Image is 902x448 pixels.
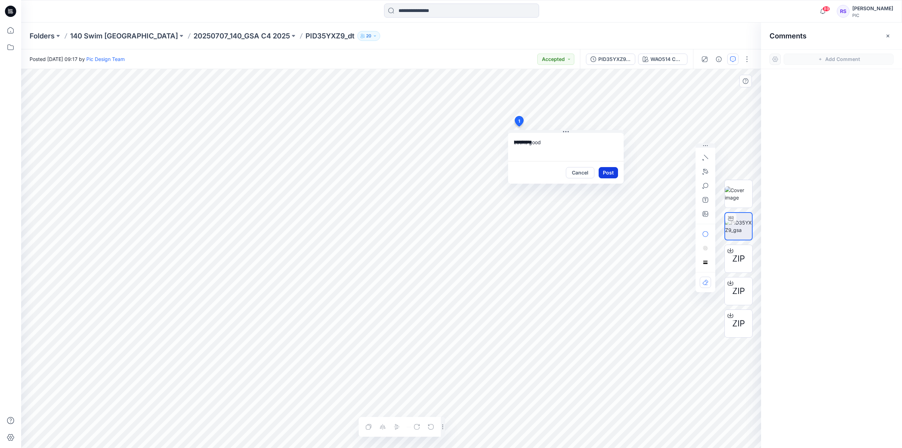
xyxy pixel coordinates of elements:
h2: Comments [770,32,807,40]
div: RS [837,5,850,18]
div: PID35YXZ9_GSA [598,55,631,63]
img: Cover image [725,186,752,201]
span: 89 [822,6,830,12]
span: ZIP [732,317,745,330]
p: PID35YXZ9_dt [305,31,354,41]
button: 20 [357,31,380,41]
button: Cancel [566,167,594,178]
img: PID35YXZ9_gsa [725,219,752,234]
button: PID35YXZ9_GSA [586,54,635,65]
div: WAO514 C2 Denim Blue [650,55,683,63]
button: Post [599,167,618,178]
button: Details [713,54,724,65]
a: 20250707_140_GSA C4 2025 [193,31,290,41]
span: Posted [DATE] 09:17 by [30,55,125,63]
a: Folders [30,31,55,41]
a: 140 Swim [GEOGRAPHIC_DATA] [70,31,178,41]
div: [PERSON_NAME] [852,4,893,13]
span: 1 [518,118,520,124]
p: 20 [366,32,371,40]
button: Add Comment [784,54,894,65]
span: ZIP [732,252,745,265]
a: Pic Design Team [86,56,125,62]
span: ZIP [732,285,745,297]
button: WAO514 C2 Denim Blue [638,54,687,65]
div: PIC [852,13,893,18]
